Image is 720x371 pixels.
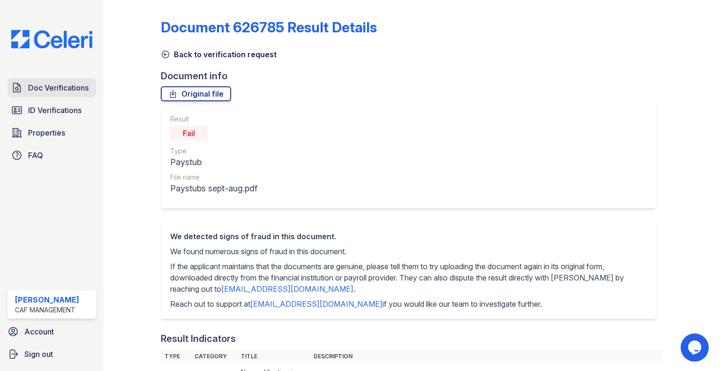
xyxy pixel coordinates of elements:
[24,348,53,360] span: Sign out
[191,349,238,364] th: Category
[15,305,79,315] div: CAF Management
[4,30,100,48] img: CE_Logo_Blue-a8612792a0a2168367f1c8372b55b34899dd931a85d93a1a3d3e32e68fde9ad4.png
[7,101,96,120] a: ID Verifications
[170,156,257,169] div: Paystub
[24,326,54,337] span: Account
[161,19,377,36] a: Document 626785 Result Details
[7,78,96,97] a: Doc Verifications
[170,261,646,295] p: If the applicant maintains that the documents are genuine, please tell them to try uploading the ...
[237,349,309,364] th: Title
[681,333,711,362] iframe: chat widget
[170,114,257,124] div: Result
[170,231,646,242] div: We detected signs of fraud in this document.
[28,150,43,161] span: FAQ
[28,127,65,138] span: Properties
[161,332,236,345] div: Result Indicators
[170,182,257,195] div: Paystubs sept-aug.pdf
[7,146,96,165] a: FAQ
[170,246,646,257] p: We found numerous signs of fraud in this document.
[161,69,663,83] div: Document info
[170,173,257,182] div: File name
[7,123,96,142] a: Properties
[4,345,100,363] a: Sign out
[170,146,257,156] div: Type
[161,49,277,60] a: Back to verification request
[28,82,89,93] span: Doc Verifications
[250,299,382,309] a: [EMAIL_ADDRESS][DOMAIN_NAME]
[15,294,79,305] div: [PERSON_NAME]
[161,349,191,364] th: Type
[161,86,231,101] a: Original file
[353,284,355,294] span: .
[170,298,646,310] p: Reach out to support at if you would like our team to investigate further.
[28,105,82,116] span: ID Verifications
[310,349,663,364] th: Description
[170,126,208,141] div: Fail
[4,322,100,341] a: Account
[221,284,353,294] a: [EMAIL_ADDRESS][DOMAIN_NAME]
